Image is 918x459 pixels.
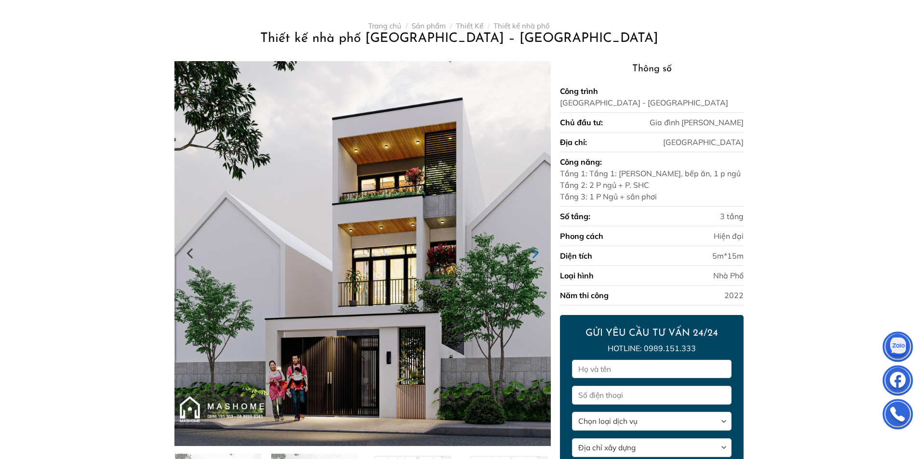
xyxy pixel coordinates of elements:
div: Chủ đầu tư: [560,117,603,128]
div: Công trình [560,85,598,97]
div: Địa chỉ: [560,136,587,148]
div: Gia đình [PERSON_NAME] [650,117,744,128]
a: Sản phẩm [412,21,446,30]
span: / [450,21,452,30]
div: Phong cách [560,230,603,242]
img: Facebook [883,367,912,396]
button: Next [526,215,543,292]
div: Công năng: [560,156,602,168]
input: Số điện thoại [572,386,731,405]
span: / [488,21,490,30]
div: [GEOGRAPHIC_DATA] - [GEOGRAPHIC_DATA] [560,97,728,108]
a: Thiết kế nhà phố [493,21,550,30]
button: Previous [182,215,200,292]
div: Tầng 2: 2 P ngủ + P. SHC [560,179,741,191]
div: 2022 [724,289,744,301]
p: Hotline: 0989.151.333 [572,342,731,355]
div: Nhà Phố [713,270,744,281]
div: Hiện đại [714,230,744,242]
img: Thiết kế nhà phố Anh Hải - Nam Định 12 [174,61,550,446]
div: 3 tầng [720,210,744,222]
span: / [406,21,408,30]
h2: GỬI YÊU CẦU TƯ VẤN 24/24 [572,327,731,340]
a: Trang chủ [368,21,401,30]
img: Phone [883,401,912,430]
img: Zalo [883,334,912,363]
h1: Thiết kế nhà phố [GEOGRAPHIC_DATA] – [GEOGRAPHIC_DATA] [186,30,732,47]
div: Tầng 3: 1 P Ngủ + sân phơi [560,191,741,202]
div: 5m*15m [712,250,744,262]
div: Tầng 1: Tầng 1: [PERSON_NAME], bếp ăn, 1 p ngủ [560,168,741,179]
div: Năm thi công [560,289,609,301]
div: Diện tích [560,250,592,262]
input: Họ và tên [572,360,731,379]
div: [GEOGRAPHIC_DATA] [663,136,744,148]
h3: Thông số [560,61,743,77]
a: Thiết Kế [456,21,483,30]
div: Loại hình [560,270,594,281]
div: Số tầng: [560,210,590,222]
